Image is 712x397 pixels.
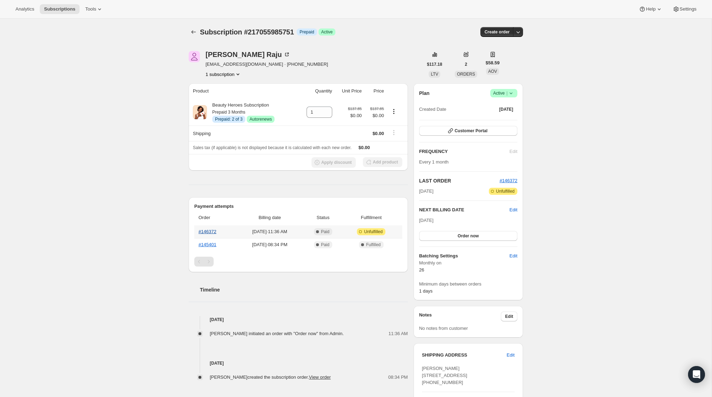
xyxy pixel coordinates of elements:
h2: Plan [419,90,430,97]
button: 2 [461,59,472,69]
span: Active [493,90,515,97]
span: [DATE] [419,218,434,223]
button: #146372 [499,177,517,184]
span: 08:34 PM [388,374,408,381]
button: Edit [501,312,517,321]
button: Product actions [206,71,241,78]
span: 26 [419,267,424,273]
span: Sales tax (if applicable) is not displayed because it is calculated with each new order. [193,145,352,150]
a: #146372 [199,229,216,234]
span: LTV [431,72,438,77]
span: Billing date [238,214,302,221]
button: Settings [668,4,701,14]
button: Tools [81,4,107,14]
span: [DATE] [499,107,513,112]
a: #146372 [499,178,517,183]
span: $0.00 [366,112,384,119]
span: Tools [85,6,96,12]
span: Analytics [15,6,34,12]
span: Prepaid [300,29,314,35]
h2: Payment attempts [194,203,402,210]
span: 11:36 AM [389,330,408,337]
span: Minimum days between orders [419,281,517,288]
a: #145401 [199,242,216,247]
button: $117.18 [423,59,446,69]
button: Edit [505,250,522,262]
h2: NEXT BILLING DATE [419,206,510,213]
small: $137.85 [370,107,384,111]
h4: [DATE] [189,316,408,323]
span: Help [646,6,655,12]
a: View order [309,374,331,380]
span: $0.00 [359,145,370,150]
span: Edit [505,314,513,319]
span: Prepaid: 2 of 3 [215,116,242,122]
span: Settings [680,6,697,12]
span: AOV [488,69,497,74]
button: Create order [480,27,514,37]
span: [EMAIL_ADDRESS][DOMAIN_NAME] · [PHONE_NUMBER] [206,61,328,68]
span: [PERSON_NAME] created the subscription order. [210,374,331,380]
th: Shipping [189,126,297,141]
button: [DATE] [495,104,517,114]
span: 1 days [419,288,433,294]
span: Fulfilled [366,242,380,248]
span: [DATE] [419,188,434,195]
button: Edit [510,206,517,213]
span: 2 [465,62,467,67]
button: Subscriptions [40,4,80,14]
th: Product [189,83,297,99]
button: Subscriptions [189,27,199,37]
span: [PERSON_NAME] [STREET_ADDRESS] [PHONE_NUMBER] [422,366,467,385]
nav: Pagination [194,257,402,267]
span: Unfulfilled [364,229,383,235]
div: Open Intercom Messenger [688,366,705,383]
h2: FREQUENCY [419,148,510,155]
span: $0.00 [348,112,362,119]
span: Paid [321,229,329,235]
span: No notes from customer [419,326,468,331]
span: Customer Portal [455,128,487,134]
span: Status [306,214,340,221]
span: Fulfillment [345,214,398,221]
h3: Notes [419,312,501,321]
h2: Timeline [200,286,408,293]
span: Paid [321,242,329,248]
span: $117.18 [427,62,442,67]
span: Subscription #217055985751 [200,28,294,36]
th: Quantity [297,83,334,99]
button: Order now [419,231,517,241]
span: Edit [510,252,517,260]
div: [PERSON_NAME] Raju [206,51,290,58]
span: [DATE] · 08:34 PM [238,241,302,248]
button: Customer Portal [419,126,517,136]
h6: Batching Settings [419,252,510,260]
th: Unit Price [334,83,364,99]
th: Price [364,83,386,99]
span: Kavitha Raju [189,51,200,62]
button: Product actions [388,108,399,115]
span: Subscriptions [44,6,75,12]
img: product img [193,105,207,119]
span: $58.59 [486,59,500,66]
span: Autorenews [250,116,272,122]
span: | [506,90,508,96]
span: Unfulfilled [496,188,515,194]
span: [DATE] · 11:36 AM [238,228,302,235]
span: $0.00 [372,131,384,136]
span: Monthly on [419,260,517,267]
span: ORDERS [457,72,475,77]
th: Order [194,210,236,225]
button: Shipping actions [388,129,399,136]
span: Created Date [419,106,446,113]
div: Beauty Heroes Subscription [207,102,275,123]
span: Every 1 month [419,159,449,165]
button: Help [635,4,667,14]
span: Create order [485,29,510,35]
button: Edit [503,350,519,361]
span: Active [321,29,333,35]
small: $137.85 [348,107,362,111]
span: [PERSON_NAME] initiated an order with "Order now" from Admin. [210,331,344,336]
